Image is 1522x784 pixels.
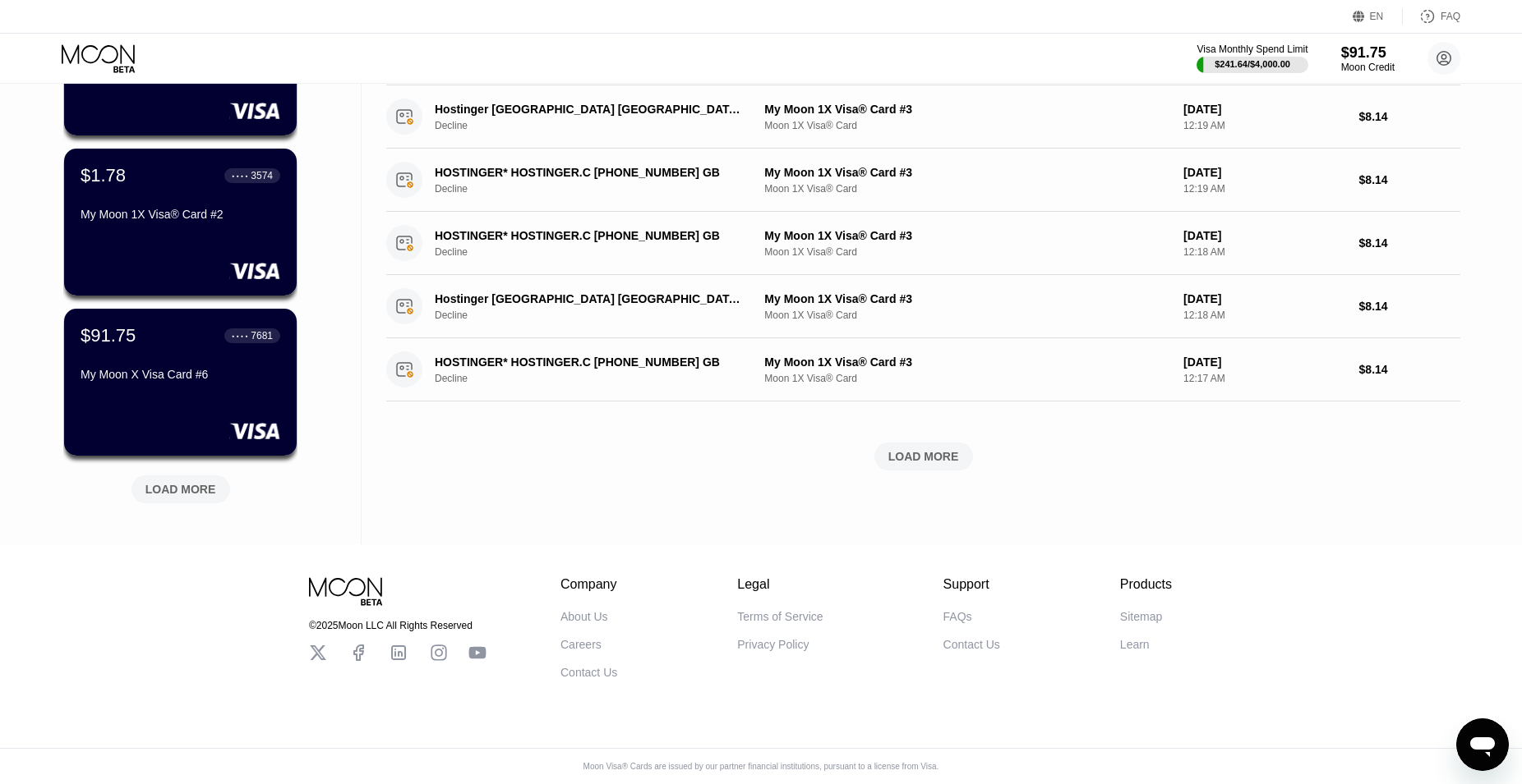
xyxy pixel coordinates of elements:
div: 12:17 AM [1183,373,1345,384]
div: My Moon X Visa Card #6 [81,368,280,381]
div: Terms of Service [737,610,823,623]
div: LOAD MORE [386,442,1460,470]
div: Learn [1120,638,1150,651]
div: HOSTINGER* HOSTINGER.C [PHONE_NUMBER] GB [435,166,740,179]
div: Company [560,577,617,592]
div: HOSTINGER* HOSTINGER.C [PHONE_NUMBER] GB [435,229,740,242]
div: Contact Us [943,638,1000,651]
div: Hostinger [GEOGRAPHIC_DATA] [GEOGRAPHIC_DATA] [GEOGRAPHIC_DATA]DeclineMy Moon 1X Visa® Card #3Moo... [386,85,1460,149]
div: HOSTINGER* HOSTINGER.C [PHONE_NUMBER] GBDeclineMy Moon 1X Visa® Card #3Moon 1X Visa® Card[DATE]12... [386,149,1460,212]
div: HOSTINGER* HOSTINGER.C [PHONE_NUMBER] GB [435,355,740,369]
div: $91.75● ● ● ●7681My Moon X Visa Card #6 [64,309,297,456]
div: My Moon 1X Visa® Card #3 [764,103,1170,116]
div: $241.64 / $4,000.00 [1215,59,1290,69]
div: LOAD MORE [888,449,959,464]
div: Moon 1X Visa® Card [764,309,1170,321]
div: [DATE] [1183,103,1345,116]
div: 12:18 AM [1183,309,1345,321]
div: HOSTINGER* HOSTINGER.C [PHONE_NUMBER] GBDeclineMy Moon 1X Visa® Card #3Moon 1X Visa® Card[DATE]12... [386,338,1460,401]
div: FAQ [1403,8,1460,25]
iframe: Button to launch messaging window [1456,718,1509,771]
div: Decline [435,309,763,321]
div: [DATE] [1183,355,1345,369]
div: $8.14 [1359,300,1460,313]
div: $8.14 [1359,236,1460,250]
div: Careers [560,638,602,651]
div: Contact Us [560,666,617,679]
div: Moon Credit [1341,62,1395,73]
div: Sitemap [1120,610,1162,623]
div: My Moon 1X Visa® Card #3 [764,229,1170,242]
div: EN [1370,11,1384,22]
div: Moon 1X Visa® Card [764,246,1170,258]
div: Decline [435,246,763,258]
div: ● ● ● ● [232,173,248,178]
div: LOAD MORE [145,482,216,497]
div: FAQ [1441,11,1460,22]
div: Moon 1X Visa® Card [764,120,1170,131]
div: $8.14 [1359,173,1460,186]
div: [DATE] [1183,292,1345,305]
div: Moon 1X Visa® Card [764,183,1170,195]
div: ● ● ● ● [232,333,248,338]
div: $1.78● ● ● ●3574My Moon 1X Visa® Card #2 [64,149,297,296]
div: $91.75 [1341,44,1395,62]
div: © 2025 Moon LLC All Rights Reserved [309,620,487,631]
div: [DATE] [1183,166,1345,179]
div: Privacy Policy [737,638,809,651]
div: 3574 [251,170,273,181]
div: $91.75Moon Credit [1341,44,1395,73]
div: $8.14 [1359,363,1460,376]
div: About Us [560,610,608,623]
div: $1.78 [81,165,126,186]
div: $8.14 [1359,110,1460,123]
div: Decline [435,373,763,384]
div: Visa Monthly Spend Limit$241.64/$4,000.00 [1197,44,1308,73]
div: Decline [435,183,763,195]
div: My Moon 1X Visa® Card #3 [764,355,1170,369]
div: Hostinger [GEOGRAPHIC_DATA] [GEOGRAPHIC_DATA] [GEOGRAPHIC_DATA]DeclineMy Moon 1X Visa® Card #3Moo... [386,275,1460,338]
div: My Moon 1X Visa® Card #3 [764,166,1170,179]
div: FAQs [943,610,972,623]
div: Moon Visa® Cards are issued by our partner financial institutions, pursuant to a license from Visa. [570,762,952,771]
div: Hostinger [GEOGRAPHIC_DATA] [GEOGRAPHIC_DATA] [GEOGRAPHIC_DATA] [435,103,740,116]
div: Hostinger [GEOGRAPHIC_DATA] [GEOGRAPHIC_DATA] [GEOGRAPHIC_DATA] [435,292,740,305]
div: 12:19 AM [1183,120,1345,131]
div: EN [1353,8,1403,25]
div: My Moon 1X Visa® Card #2 [81,208,280,221]
div: Decline [435,120,763,131]
div: Products [1120,577,1172,592]
div: 7681 [251,330,273,342]
div: Visa Monthly Spend Limit [1197,44,1308,55]
div: Moon 1X Visa® Card [764,373,1170,384]
div: My Moon 1X Visa® Card #3 [764,292,1170,305]
div: Legal [737,577,823,592]
div: $91.75 [81,325,136,346]
div: [DATE] [1183,229,1345,242]
div: LOAD MORE [119,469,242,503]
div: HOSTINGER* HOSTINGER.C [PHONE_NUMBER] GBDeclineMy Moon 1X Visa® Card #3Moon 1X Visa® Card[DATE]12... [386,212,1460,275]
div: 12:19 AM [1183,183,1345,195]
div: 12:18 AM [1183,246,1345,258]
div: Support [943,577,1000,592]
